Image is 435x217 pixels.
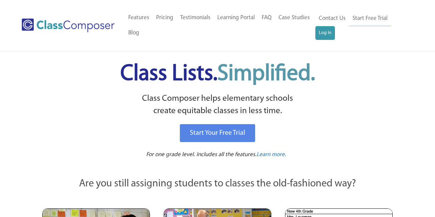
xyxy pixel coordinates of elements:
a: Start Your Free Trial [180,124,255,142]
a: Features [125,10,153,25]
p: Class Composer helps elementary schools create equitable classes in less time. [41,93,394,118]
a: Learning Portal [214,10,258,25]
img: Class Composer [22,19,115,32]
a: Start Free Trial [349,11,391,26]
nav: Header Menu [125,10,315,41]
a: Pricing [153,10,177,25]
span: Simplified. [217,63,315,85]
span: Start Your Free Trial [190,130,245,137]
a: Case Studies [275,10,313,25]
p: Are you still assigning students to classes the old-fashioned way? [42,176,393,192]
span: Class Lists. [120,63,315,85]
a: Contact Us [315,11,349,26]
a: Blog [125,25,143,41]
span: Learn more. [257,152,286,158]
a: FAQ [258,10,275,25]
a: Log In [315,26,335,40]
a: Learn more. [257,151,286,159]
span: For one grade level. Includes all the features. [146,152,257,158]
a: Testimonials [177,10,214,25]
nav: Header Menu [315,11,408,40]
